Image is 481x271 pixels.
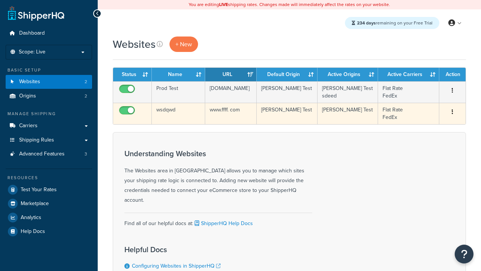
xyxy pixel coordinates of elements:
span: 3 [85,151,87,157]
a: Help Docs [6,225,92,238]
span: Origins [19,93,36,99]
th: Active Origins: activate to sort column ascending [318,68,378,81]
li: Advanced Features [6,147,92,161]
td: [PERSON_NAME] Test [257,81,317,103]
div: Manage Shipping [6,111,92,117]
span: Shipping Rules [19,137,54,143]
div: Basic Setup [6,67,92,73]
span: Websites [19,79,40,85]
div: Resources [6,175,92,181]
a: ShipperHQ Help Docs [193,219,253,227]
h3: Understanding Websites [124,149,312,158]
td: www.ffff. com [205,103,257,124]
td: [PERSON_NAME] Test sdeed [318,81,378,103]
h3: Helpful Docs [124,245,260,254]
span: Help Docs [21,228,45,235]
div: remaining on your Free Trial [345,17,439,29]
div: Find all of our helpful docs at: [124,213,312,228]
td: Flat Rate FedEx [378,81,439,103]
a: Marketplace [6,197,92,210]
span: Analytics [21,215,41,221]
a: Origins 2 [6,89,92,103]
td: [DOMAIN_NAME] [205,81,257,103]
span: Advanced Features [19,151,65,157]
span: Test Your Rates [21,187,57,193]
strong: 234 days [357,20,376,26]
li: Origins [6,89,92,103]
a: Websites 2 [6,75,92,89]
th: Status: activate to sort column ascending [113,68,152,81]
span: Dashboard [19,30,45,37]
span: 2 [85,79,87,85]
a: Shipping Rules [6,133,92,147]
span: + New [175,40,192,49]
a: Dashboard [6,26,92,40]
th: Default Origin: activate to sort column ascending [257,68,317,81]
h1: Websites [113,37,156,52]
a: Configuring Websites in ShipperHQ [132,262,221,270]
div: The Websites area in [GEOGRAPHIC_DATA] allows you to manage which sites your shipping rate logic ... [124,149,312,205]
a: ShipperHQ Home [8,6,64,21]
th: Name: activate to sort column ascending [152,68,205,81]
span: Carriers [19,123,38,129]
td: Prod Test [152,81,205,103]
a: Test Your Rates [6,183,92,196]
th: URL: activate to sort column ascending [205,68,257,81]
span: 2 [85,93,87,99]
button: Open Resource Center [455,245,473,263]
span: Scope: Live [19,49,45,55]
th: Action [439,68,466,81]
a: Analytics [6,211,92,224]
td: wsdqwd [152,103,205,124]
a: Carriers [6,119,92,133]
td: [PERSON_NAME] Test [257,103,317,124]
td: [PERSON_NAME] Test [318,103,378,124]
li: Websites [6,75,92,89]
a: + New [169,37,198,52]
th: Active Carriers: activate to sort column ascending [378,68,439,81]
td: Flat Rate FedEx [378,103,439,124]
b: LIVE [219,1,228,8]
a: Advanced Features 3 [6,147,92,161]
span: Marketplace [21,201,49,207]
